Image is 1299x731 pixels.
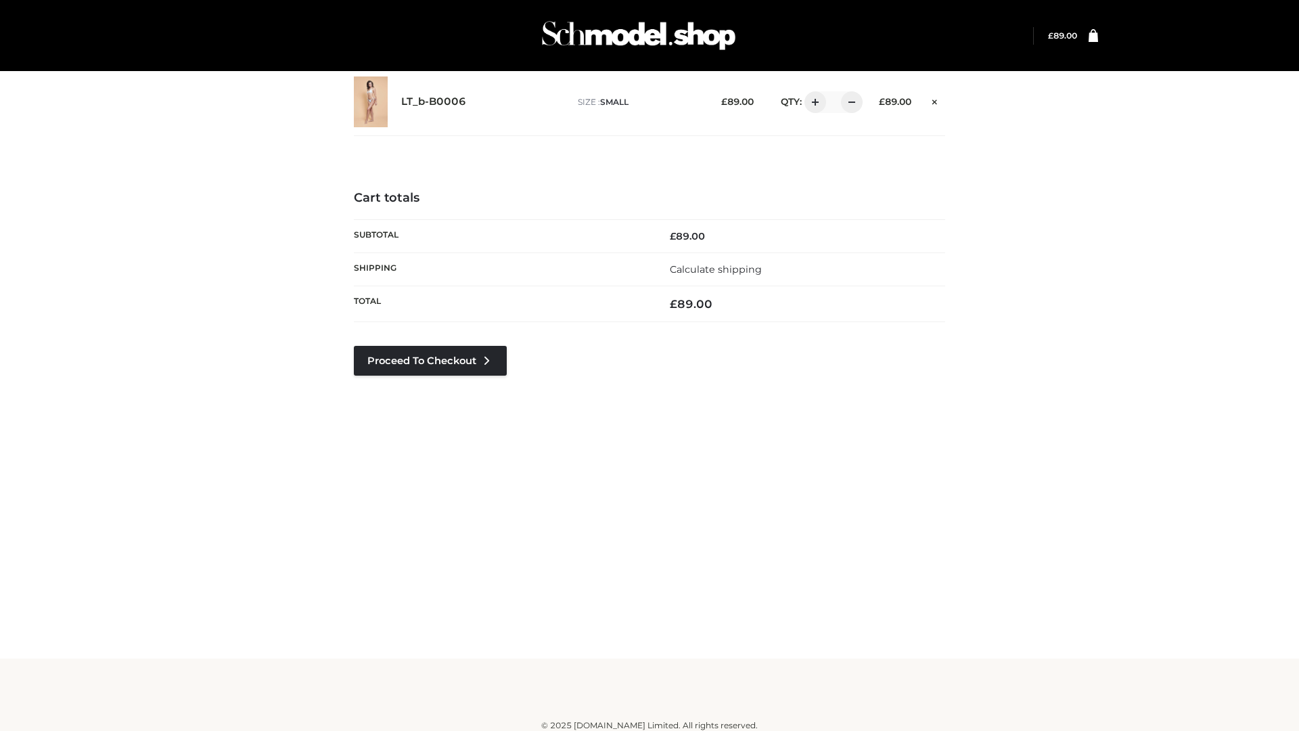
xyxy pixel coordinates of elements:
a: £89.00 [1048,30,1077,41]
a: LT_b-B0006 [401,95,466,108]
h4: Cart totals [354,191,945,206]
span: £ [1048,30,1053,41]
a: Calculate shipping [670,263,762,275]
span: £ [670,230,676,242]
span: £ [879,96,885,107]
bdi: 89.00 [670,230,705,242]
bdi: 89.00 [670,297,712,311]
th: Subtotal [354,219,649,252]
bdi: 89.00 [1048,30,1077,41]
bdi: 89.00 [879,96,911,107]
img: Schmodel Admin 964 [537,9,740,62]
th: Total [354,286,649,322]
a: Remove this item [925,91,945,109]
span: £ [670,297,677,311]
span: SMALL [600,97,629,107]
p: size : [578,96,700,108]
a: Proceed to Checkout [354,346,507,376]
div: QTY: [767,91,858,113]
bdi: 89.00 [721,96,754,107]
span: £ [721,96,727,107]
th: Shipping [354,252,649,286]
